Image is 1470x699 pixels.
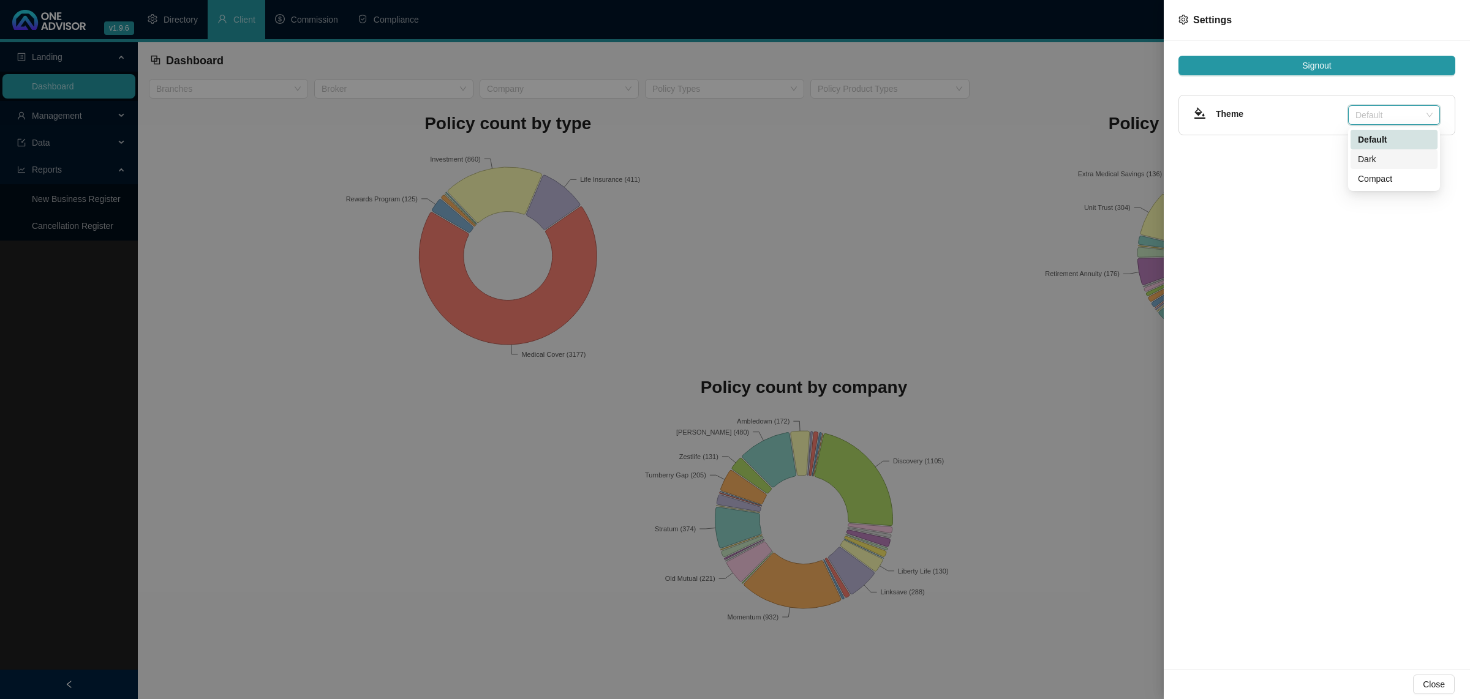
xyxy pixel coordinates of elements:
[1178,56,1455,75] button: Signout
[1358,152,1430,166] div: Dark
[1178,15,1188,24] span: setting
[1358,172,1430,185] div: Compact
[1302,59,1331,72] span: Signout
[1358,133,1430,146] div: Default
[1423,678,1445,691] span: Close
[1355,106,1433,124] span: Default
[1413,675,1455,694] button: Close
[1351,169,1438,189] div: Compact
[1193,15,1232,25] span: Settings
[1351,130,1438,149] div: Default
[1216,107,1348,121] h4: Theme
[1351,149,1438,169] div: Dark
[1194,107,1206,119] span: bg-colors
